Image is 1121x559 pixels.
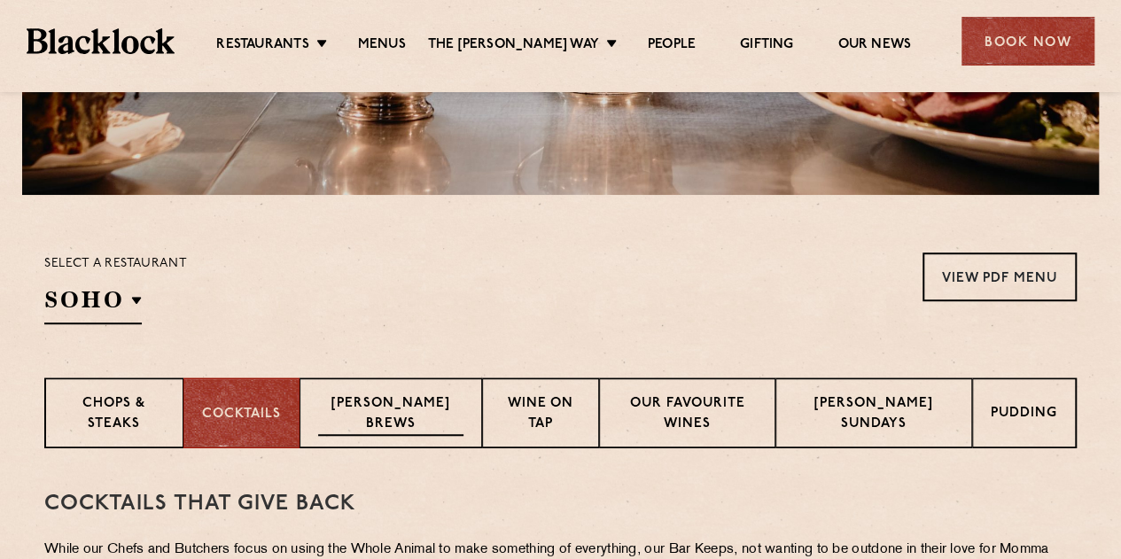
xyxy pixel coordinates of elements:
[837,36,911,56] a: Our News
[794,394,954,436] p: [PERSON_NAME] Sundays
[618,394,758,436] p: Our favourite wines
[216,36,308,56] a: Restaurants
[27,28,175,53] img: BL_Textured_Logo-footer-cropped.svg
[740,36,793,56] a: Gifting
[44,493,1077,516] h3: Cocktails That Give Back
[202,405,281,425] p: Cocktails
[648,36,696,56] a: People
[358,36,406,56] a: Menus
[318,394,463,436] p: [PERSON_NAME] Brews
[428,36,599,56] a: The [PERSON_NAME] Way
[44,284,142,324] h2: SOHO
[64,394,165,436] p: Chops & Steaks
[44,252,187,276] p: Select a restaurant
[961,17,1094,66] div: Book Now
[991,404,1057,426] p: Pudding
[922,252,1077,301] a: View PDF Menu
[501,394,580,436] p: Wine on Tap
